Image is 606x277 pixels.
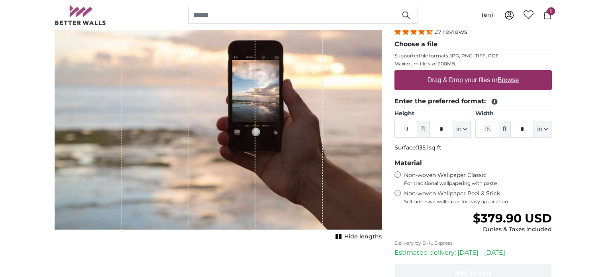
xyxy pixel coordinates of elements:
[456,125,461,133] span: in
[473,211,551,226] span: $379.90 USD
[404,180,552,187] span: For traditional wallpapering with paste
[394,39,552,49] legend: Choose a file
[475,110,551,118] label: Width
[475,8,500,22] button: (en)
[394,96,552,106] legend: Enter the preferred format:
[473,226,551,234] div: Duties & Taxes included
[417,144,441,151] span: 135.1sq ft
[394,110,471,118] label: Height
[404,190,552,205] label: Non-woven Wallpaper Peel & Stick
[394,28,434,35] span: 4.41 stars
[434,28,467,35] span: 27 reviews
[404,198,552,205] span: Self-adhesive wallpaper for easy application
[534,121,551,138] button: in
[394,144,552,152] p: Surface:
[498,77,519,83] u: Browse
[394,53,552,59] p: Supported file formats JPG, PNG, TIFF, PDF
[333,231,382,242] button: Hide lengths
[55,5,106,25] img: Betterwalls
[453,121,471,138] button: in
[499,121,510,138] span: ft
[537,125,542,133] span: in
[454,269,492,277] span: Add to cart
[424,72,522,88] label: Drag & Drop your files or
[394,248,552,257] p: Estimated delivery: [DATE] - [DATE]
[394,158,552,168] legend: Material
[394,240,552,246] p: Delivery by DHL Express
[394,61,552,67] p: Maximum file size 200MB.
[547,7,555,15] span: 1
[404,171,552,187] label: Non-woven Wallpaper Classic
[418,121,429,138] span: ft
[344,233,382,241] span: Hide lengths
